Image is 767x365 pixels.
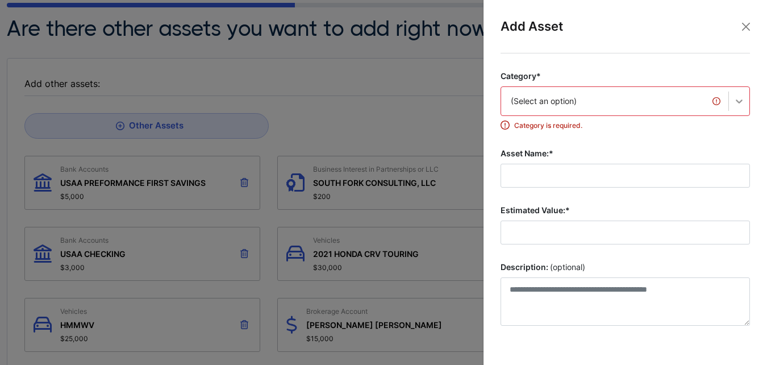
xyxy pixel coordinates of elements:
[550,262,585,273] span: (optional)
[501,205,750,216] label: Estimated Value:*
[501,17,750,53] div: Add Asset
[501,148,750,159] label: Asset Name:*
[501,70,750,82] label: Category*
[514,121,750,131] span: Category is required.
[737,18,755,35] button: Close
[501,262,750,273] label: Description:
[511,96,719,107] div: (Select an option)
